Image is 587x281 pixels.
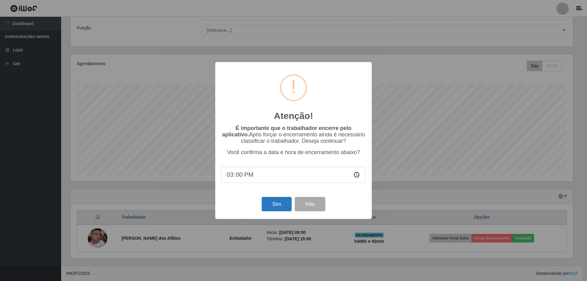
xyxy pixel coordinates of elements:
button: Sim [262,197,291,211]
p: Você confirma a data e hora de encerramento abaixo? [221,149,366,156]
button: Não [295,197,325,211]
b: É importante que o trabalhador encerre pelo aplicativo. [222,125,351,138]
h2: Atenção! [274,110,313,121]
p: Após forçar o encerramento ainda é necessário classificar o trabalhador. Deseja continuar? [221,125,366,144]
